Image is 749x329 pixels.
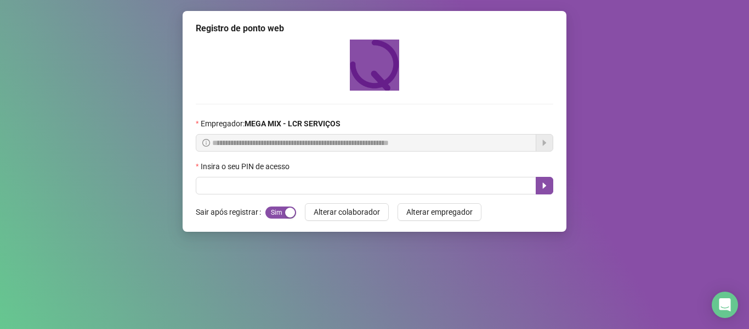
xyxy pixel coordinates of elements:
span: info-circle [202,139,210,147]
button: Alterar empregador [398,203,481,221]
div: Open Intercom Messenger [712,292,738,318]
label: Insira o seu PIN de acesso [196,160,297,172]
span: Alterar colaborador [314,206,380,218]
span: caret-right [540,181,549,190]
img: QRPoint [350,40,399,91]
label: Sair após registrar [196,203,265,221]
span: Empregador : [201,118,341,130]
button: Alterar colaborador [305,203,389,221]
span: Alterar empregador [406,206,473,218]
div: Registro de ponto web [196,22,553,35]
strong: MEGA MIX - LCR SERVIÇOS [245,119,341,128]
